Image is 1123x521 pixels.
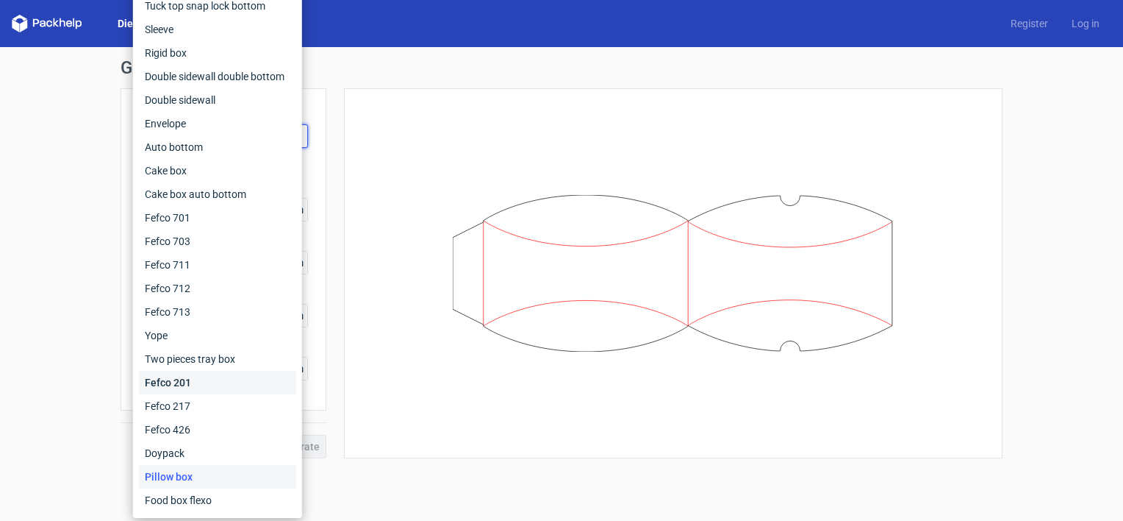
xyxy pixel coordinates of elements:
[139,347,296,371] div: Two pieces tray box
[139,371,296,394] div: Fefco 201
[139,112,296,135] div: Envelope
[1060,16,1111,31] a: Log in
[139,159,296,182] div: Cake box
[139,65,296,88] div: Double sidewall double bottom
[106,16,168,31] a: Dielines
[139,394,296,418] div: Fefco 217
[139,324,296,347] div: Yope
[139,206,296,230] div: Fefco 701
[139,300,296,324] div: Fefco 713
[139,41,296,65] div: Rigid box
[139,277,296,300] div: Fefco 712
[139,18,296,41] div: Sleeve
[139,135,296,159] div: Auto bottom
[139,182,296,206] div: Cake box auto bottom
[139,442,296,465] div: Doypack
[139,88,296,112] div: Double sidewall
[139,465,296,489] div: Pillow box
[139,489,296,512] div: Food box flexo
[121,59,1002,77] h1: Generate new dieline
[999,16,1060,31] a: Register
[139,418,296,442] div: Fefco 426
[139,230,296,253] div: Fefco 703
[139,253,296,277] div: Fefco 711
